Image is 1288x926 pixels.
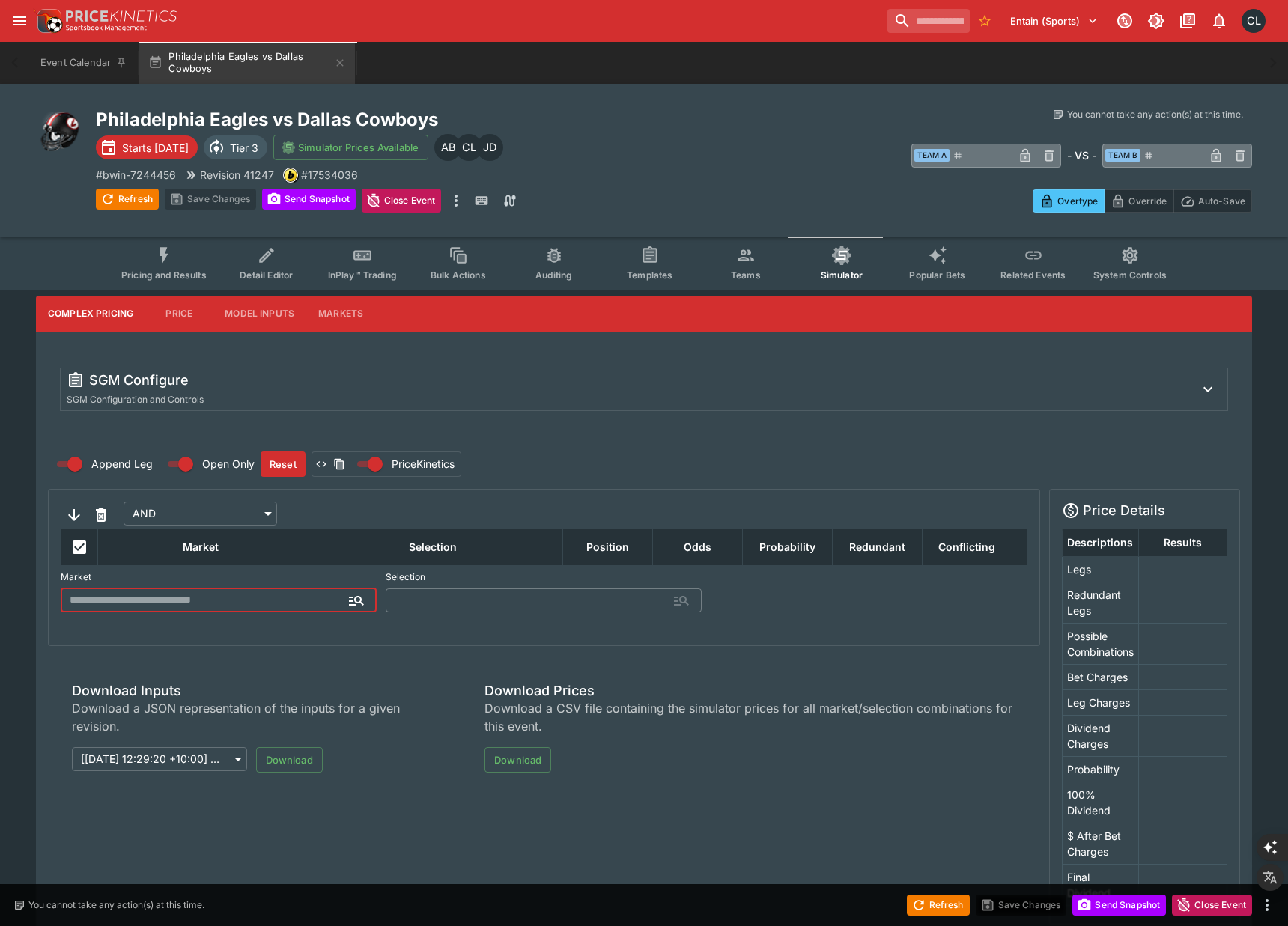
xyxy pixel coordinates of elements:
th: Market [98,529,303,565]
th: Selection [303,529,562,565]
button: Override [1104,189,1173,213]
button: Complex Pricing [36,296,145,332]
label: Market [61,566,377,588]
td: Probability [1062,756,1138,782]
span: Team B [1105,149,1140,162]
th: Results [1138,529,1227,556]
button: Overtype [1033,189,1105,213]
button: Event Calendar [31,42,136,84]
span: Download Inputs [72,682,431,699]
span: Download Prices [484,682,1016,699]
span: InPlay™ Trading [328,269,397,281]
td: Legs [1062,556,1138,582]
td: Possible Combinations [1062,623,1138,664]
td: 100% Dividend [1062,782,1138,823]
th: Descriptions [1062,529,1138,556]
td: Final Dividend [1062,864,1138,905]
p: Auto-Save [1198,193,1245,209]
span: SGM Configuration and Controls [67,394,204,405]
div: Event type filters [109,237,1179,290]
p: You cannot take any action(s) at this time. [1067,108,1243,121]
span: Auditing [535,269,572,281]
button: Refresh [907,895,970,916]
span: Related Events [1000,269,1066,281]
button: Philadelphia Eagles vs Dallas Cowboys [139,42,355,84]
div: Alex Bothe [434,134,461,161]
div: SGM Configure [67,371,1182,389]
p: Revision 41247 [200,167,274,183]
img: PriceKinetics Logo [33,6,63,36]
h2: Copy To Clipboard [96,108,674,131]
th: Probability [742,529,832,565]
input: search [887,9,970,33]
button: View payload [312,455,330,473]
span: Team A [914,149,950,162]
button: Close Event [1172,895,1252,916]
span: Bulk Actions [431,269,486,281]
label: Change payload type [348,452,455,476]
button: Copy payload to clipboard [330,455,348,473]
td: Redundant Legs [1062,582,1138,623]
img: bwin.png [284,168,297,182]
p: Copy To Clipboard [96,167,176,183]
span: Detail Editor [240,269,293,281]
button: Toggle light/dark mode [1143,7,1170,34]
button: Send Snapshot [262,189,356,210]
button: Documentation [1174,7,1201,34]
button: Chad Liu [1237,4,1270,37]
button: Refresh [96,189,159,210]
span: Download a JSON representation of the inputs for a given revision. [72,699,431,735]
span: Download a CSV file containing the simulator prices for all market/selection combinations for thi... [484,699,1016,735]
td: Bet Charges [1062,664,1138,689]
p: Starts [DATE] [122,140,189,156]
button: Download [484,747,551,773]
button: Model Inputs [213,296,306,332]
div: Chad Liu [455,134,482,161]
button: more [447,189,465,213]
img: Sportsbook Management [66,25,147,31]
td: $ After Bet Charges [1062,823,1138,864]
label: Selection [386,566,702,588]
button: Connected to PK [1111,7,1138,34]
td: Leg Charges [1062,689,1138,715]
div: Start From [1033,189,1252,213]
button: Select Tenant [1001,9,1107,33]
button: Send Snapshot [1072,895,1166,916]
td: Dividend Charges [1062,715,1138,756]
p: Tier 3 [230,140,258,156]
h6: - VS - [1067,147,1096,163]
th: Odds [652,529,742,565]
th: Position [562,529,652,565]
button: Auto-Save [1173,189,1252,213]
span: Append Leg [91,456,153,472]
button: Notifications [1206,7,1233,34]
button: No Bookmarks [973,9,997,33]
button: Reset [261,451,306,477]
button: Close Event [362,189,442,213]
h5: Price Details [1083,502,1165,519]
span: System Controls [1093,269,1167,281]
p: Overtype [1057,193,1098,209]
div: [[DATE] 12:29:20 +10:00] 1756607360161088003 (Latest) [72,747,247,771]
span: Simulator [821,269,863,281]
th: Conflicting [922,529,1012,565]
button: Open [343,587,370,614]
img: american_football.png [36,108,84,156]
p: You cannot take any action(s) at this time. [28,898,204,912]
div: Josh Drayton [476,134,503,161]
button: Download [256,747,323,773]
p: Copy To Clipboard [301,167,358,183]
div: AND [124,502,277,526]
button: Markets [306,296,375,332]
span: Popular Bets [909,269,965,281]
th: Redundant [832,529,922,565]
span: Open Only [202,456,255,472]
div: Chad Liu [1242,9,1266,33]
button: open drawer [6,7,33,34]
div: bwin [283,168,298,183]
button: Simulator Prices Available [273,135,428,160]
span: Pricing and Results [121,269,207,281]
span: Teams [731,269,761,281]
img: PriceKinetics [66,10,177,22]
p: Override [1128,193,1167,209]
